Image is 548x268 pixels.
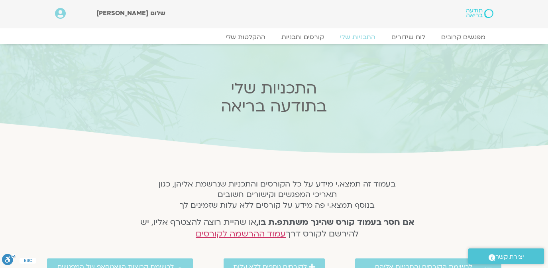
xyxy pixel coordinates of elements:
a: קורסים ותכניות [273,33,332,41]
nav: Menu [55,33,493,41]
a: יצירת קשר [468,248,544,264]
a: עמוד ההרשמה לקורסים [196,228,286,240]
h4: או שהיית רוצה להצטרף אליו, יש להירשם לקורס דרך [130,217,425,240]
a: ההקלטות שלי [218,33,273,41]
strong: אם חסר בעמוד קורס שהינך משתתפ.ת בו, [256,216,414,228]
h2: התכניות שלי בתודעה בריאה [118,79,430,115]
h5: בעמוד זה תמצא.י מידע על כל הקורסים והתכניות שנרשמת אליהן, כגון תאריכי המפגשים וקישורים חשובים בנו... [130,179,425,210]
a: לוח שידורים [383,33,433,41]
a: מפגשים קרובים [433,33,493,41]
a: התכניות שלי [332,33,383,41]
span: יצירת קשר [495,252,524,262]
span: שלום [PERSON_NAME] [96,9,165,18]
